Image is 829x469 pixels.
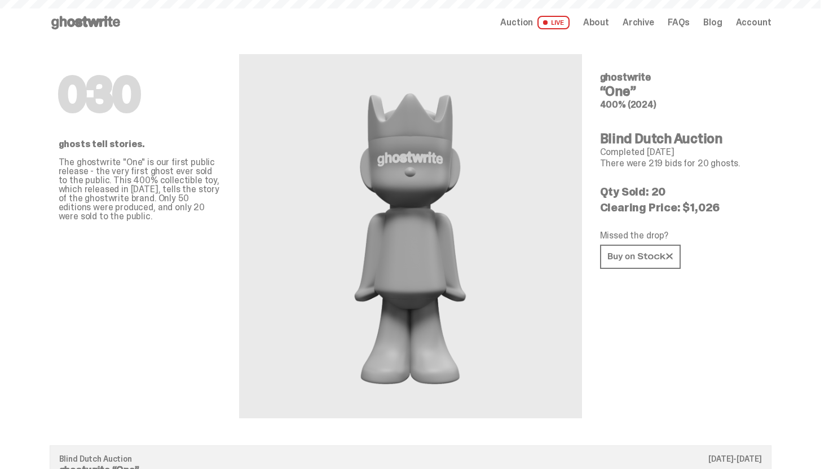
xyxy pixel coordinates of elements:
[59,455,762,463] p: Blind Dutch Auction
[500,18,533,27] span: Auction
[600,202,762,213] p: Clearing Price: $1,026
[600,159,762,168] p: There were 219 bids for 20 ghosts.
[59,140,221,149] p: ghosts tell stories.
[708,455,761,463] p: [DATE]-[DATE]
[323,81,497,391] img: ghostwrite&ldquo;One&rdquo;
[600,132,762,145] h4: Blind Dutch Auction
[59,158,221,221] p: The ghostwrite "One" is our first public release - the very first ghost ever sold to the public. ...
[736,18,771,27] a: Account
[500,16,569,29] a: Auction LIVE
[600,148,762,157] p: Completed [DATE]
[59,72,221,117] h1: 030
[668,18,690,27] a: FAQs
[600,186,762,197] p: Qty Sold: 20
[583,18,609,27] a: About
[537,16,570,29] span: LIVE
[600,85,762,98] h4: “One”
[600,70,651,84] span: ghostwrite
[600,99,656,110] span: 400% (2024)
[623,18,654,27] a: Archive
[600,231,762,240] p: Missed the drop?
[703,18,722,27] a: Blog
